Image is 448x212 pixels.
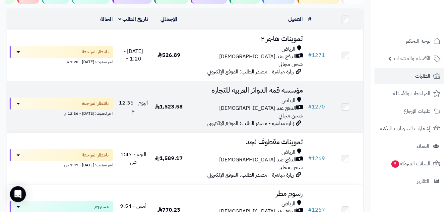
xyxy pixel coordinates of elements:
[120,150,146,166] span: اليوم - 1:47 ص
[279,163,303,171] span: شحن مجاني
[393,89,430,98] span: المراجعات والأسئلة
[308,103,325,111] a: #1270
[219,105,296,112] span: الدفع عند [DEMOGRAPHIC_DATA]
[404,106,430,116] span: طلبات الإرجاع
[417,177,429,186] span: التقارير
[374,68,444,84] a: الطلبات
[374,86,444,102] a: المراجعات والأسئلة
[308,51,325,59] a: #1271
[279,112,303,120] span: شحن مجاني
[374,173,444,189] a: التقارير
[406,36,430,46] span: لوحة التحكم
[100,15,113,23] a: الحالة
[207,119,294,127] span: زيارة مباشرة - مصدر الطلب: الموقع الإلكتروني
[282,148,295,156] span: الرياض
[308,15,311,23] a: #
[288,15,303,23] a: العميل
[282,45,295,53] span: الرياض
[374,156,444,172] a: السلات المتروكة5
[374,33,444,49] a: لوحة التحكم
[10,109,113,116] div: اخر تحديث: [DATE] - 12:36 م
[219,53,296,61] span: الدفع عند [DEMOGRAPHIC_DATA]
[391,160,400,168] span: 5
[155,103,183,111] span: 1,523.58
[82,100,109,107] span: بانتظار المراجعة
[416,142,429,151] span: العملاء
[119,99,148,114] span: اليوم - 12:36 م
[118,15,149,23] a: تاريخ الطلب
[308,154,325,162] a: #1269
[308,51,312,59] span: #
[10,186,26,202] div: Open Intercom Messenger
[189,35,303,43] h3: تموينات هاجر ٢
[282,97,295,105] span: الرياض
[160,15,177,23] a: الإجمالي
[391,159,430,168] span: السلات المتروكة
[374,103,444,119] a: طلبات الإرجاع
[207,68,294,76] span: زيارة مباشرة - مصدر الطلب: الموقع الإلكتروني
[219,156,296,164] span: الدفع عند [DEMOGRAPHIC_DATA]
[124,47,143,63] span: [DATE] - 1:20 م
[10,161,113,168] div: اخر تحديث: [DATE] - 1:47 ص
[394,54,430,63] span: الأقسام والمنتجات
[282,200,295,208] span: الرياض
[189,190,303,197] h3: رسوم مطر
[415,71,430,81] span: الطلبات
[189,138,303,146] h3: تموينات مقطوف نجد
[158,51,180,59] span: 526.89
[189,87,303,94] h3: مؤسسه قمه الدوائر العربيه للتجاره
[82,49,109,55] span: بانتظار المراجعة
[308,154,312,162] span: #
[207,171,294,179] span: زيارة مباشرة - مصدر الطلب: الموقع الإلكتروني
[10,58,113,65] div: اخر تحديث: [DATE] - 1:20 م
[380,124,430,133] span: إشعارات التحويلات البنكية
[95,203,109,210] span: مسترجع
[308,103,312,111] span: #
[82,152,109,158] span: بانتظار المراجعة
[403,7,442,21] img: logo-2.png
[155,154,183,162] span: 1,589.17
[374,121,444,137] a: إشعارات التحويلات البنكية
[374,138,444,154] a: العملاء
[279,60,303,68] span: شحن مجاني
